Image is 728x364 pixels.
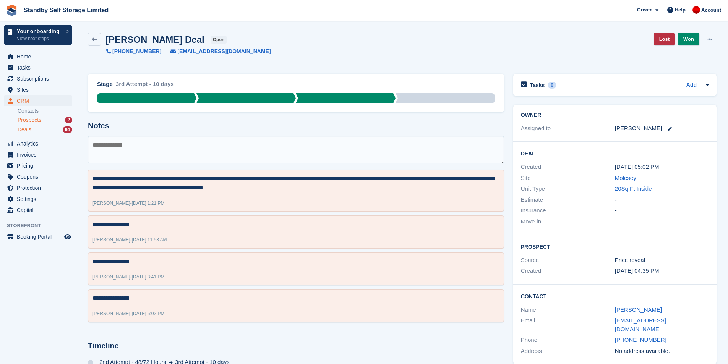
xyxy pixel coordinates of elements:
span: Settings [17,194,63,204]
div: Assigned to [521,124,615,133]
div: No address available. [615,347,709,356]
h2: Notes [88,121,504,130]
p: Your onboarding [17,29,62,34]
div: [DATE] 05:02 PM [615,163,709,171]
a: [EMAIL_ADDRESS][DOMAIN_NAME] [161,47,271,55]
span: [PERSON_NAME] [92,201,130,206]
span: CRM [17,95,63,106]
a: menu [4,73,72,84]
div: Unit Type [521,184,615,193]
h2: [PERSON_NAME] Deal [105,34,204,45]
a: [PERSON_NAME] [615,306,662,313]
span: Deals [18,126,31,133]
h2: Tasks [530,82,545,89]
div: Move-in [521,217,615,226]
div: Address [521,347,615,356]
p: View next steps [17,35,62,42]
div: Stage [97,80,113,89]
span: [PERSON_NAME] [92,237,130,243]
a: menu [4,171,72,182]
h2: Timeline [88,341,504,350]
span: [DATE] 1:21 PM [132,201,165,206]
span: Coupons [17,171,63,182]
div: Source [521,256,615,265]
a: Molesey [615,175,636,181]
a: 20Sq.Ft Inside [615,185,652,192]
a: Standby Self Storage Limited [21,4,112,16]
a: menu [4,138,72,149]
h2: Owner [521,112,709,118]
a: menu [4,194,72,204]
div: Created [521,163,615,171]
a: menu [4,149,72,160]
div: - [92,200,165,207]
h2: Deal [521,149,709,157]
a: Lost [654,33,675,45]
div: 0 [548,82,556,89]
span: Prospects [18,116,41,124]
span: Create [637,6,652,14]
span: [EMAIL_ADDRESS][DOMAIN_NAME] [177,47,271,55]
a: menu [4,84,72,95]
div: Estimate [521,196,615,204]
a: Contacts [18,107,72,115]
span: Tasks [17,62,63,73]
span: Sites [17,84,63,95]
div: 2 [65,117,72,123]
a: menu [4,183,72,193]
div: - [615,217,709,226]
div: - [615,206,709,215]
a: menu [4,231,72,242]
div: Price reveal [615,256,709,265]
span: [DATE] 11:53 AM [132,237,167,243]
div: Insurance [521,206,615,215]
a: menu [4,62,72,73]
span: open [211,36,227,44]
div: - [92,273,165,280]
div: 3rd Attempt - 10 days [116,80,174,93]
span: [PHONE_NUMBER] [112,47,161,55]
span: [PERSON_NAME] [92,311,130,316]
span: Account [701,6,721,14]
a: Add [686,81,697,90]
span: Protection [17,183,63,193]
div: Email [521,316,615,333]
span: Invoices [17,149,63,160]
h2: Contact [521,292,709,300]
div: - [92,236,167,243]
span: Booking Portal [17,231,63,242]
div: [PERSON_NAME] [615,124,662,133]
a: menu [4,51,72,62]
a: [PHONE_NUMBER] [106,47,161,55]
img: stora-icon-8386f47178a22dfd0bd8f6a31ec36ba5ce8667c1dd55bd0f319d3a0aa187defe.svg [6,5,18,16]
div: Created [521,267,615,275]
span: Storefront [7,222,76,230]
div: Phone [521,336,615,345]
div: - [615,196,709,204]
span: Help [675,6,686,14]
a: Your onboarding View next steps [4,25,72,45]
h2: Prospect [521,243,709,250]
a: Deals 84 [18,126,72,134]
div: [DATE] 04:35 PM [615,267,709,275]
span: Home [17,51,63,62]
a: Won [678,33,699,45]
div: 84 [63,126,72,133]
a: Prospects 2 [18,116,72,124]
span: Capital [17,205,63,215]
div: Name [521,306,615,314]
a: menu [4,205,72,215]
a: [EMAIL_ADDRESS][DOMAIN_NAME] [615,317,666,332]
div: Site [521,174,615,183]
img: Aaron Winter [692,6,700,14]
a: Preview store [63,232,72,241]
a: menu [4,160,72,171]
span: [PERSON_NAME] [92,274,130,280]
span: Analytics [17,138,63,149]
span: [DATE] 3:41 PM [132,274,165,280]
a: [PHONE_NUMBER] [615,336,666,343]
span: Subscriptions [17,73,63,84]
span: Pricing [17,160,63,171]
div: - [92,310,165,317]
a: menu [4,95,72,106]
